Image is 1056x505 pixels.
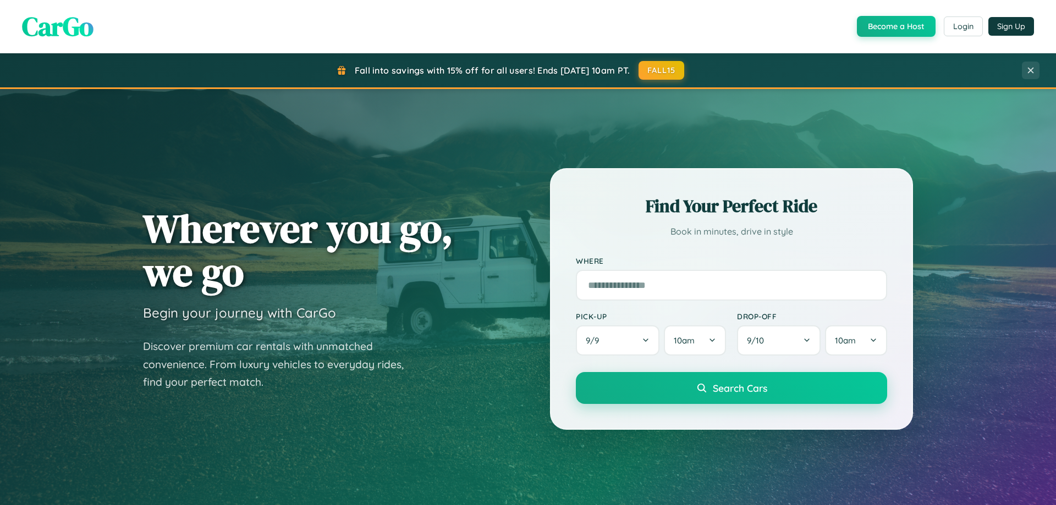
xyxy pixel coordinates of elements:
[835,335,856,346] span: 10am
[586,335,604,346] span: 9 / 9
[576,194,887,218] h2: Find Your Perfect Ride
[576,372,887,404] button: Search Cars
[664,325,726,356] button: 10am
[639,61,685,80] button: FALL15
[747,335,769,346] span: 9 / 10
[944,16,983,36] button: Login
[143,207,453,293] h1: Wherever you go, we go
[22,8,94,45] span: CarGo
[143,304,336,321] h3: Begin your journey with CarGo
[355,65,630,76] span: Fall into savings with 15% off for all users! Ends [DATE] 10am PT.
[988,17,1034,36] button: Sign Up
[737,325,821,356] button: 9/10
[737,312,887,321] label: Drop-off
[576,256,887,265] label: Where
[857,16,936,37] button: Become a Host
[713,382,767,394] span: Search Cars
[674,335,695,346] span: 10am
[576,224,887,240] p: Book in minutes, drive in style
[576,325,659,356] button: 9/9
[576,312,726,321] label: Pick-up
[143,337,418,391] p: Discover premium car rentals with unmatched convenience. From luxury vehicles to everyday rides, ...
[825,325,887,356] button: 10am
